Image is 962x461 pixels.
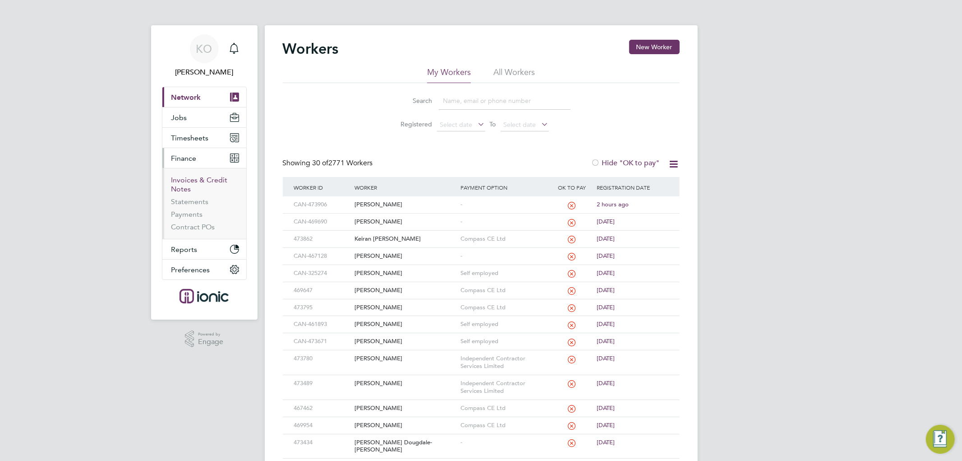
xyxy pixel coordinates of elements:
[458,400,549,417] div: Compass CE Ltd
[180,289,228,303] img: ionic-logo-retina.png
[292,417,671,424] a: 469954[PERSON_NAME]Compass CE Ltd[DATE]
[292,400,671,407] a: 467462[PERSON_NAME]Compass CE Ltd[DATE]
[292,196,671,204] a: CAN-473906[PERSON_NAME]-2 hours ago
[440,121,473,129] span: Select date
[283,40,339,58] h2: Workers
[458,333,549,350] div: Self employed
[171,154,197,163] span: Finance
[926,425,955,454] button: Engage Resource Center
[292,299,671,307] a: 473795[PERSON_NAME]Compass CE Ltd[DATE]
[352,316,458,333] div: [PERSON_NAME]
[597,337,615,345] span: [DATE]
[458,231,549,247] div: Compass CE Ltd
[352,231,458,247] div: Keiran [PERSON_NAME]
[458,196,549,213] div: -
[392,97,433,105] label: Search
[352,214,458,230] div: [PERSON_NAME]
[292,316,671,323] a: CAN-461893[PERSON_NAME]Self employed[DATE]
[162,168,246,239] div: Finance
[198,338,223,346] span: Engage
[392,120,433,128] label: Registered
[504,121,536,129] span: Select date
[292,350,671,358] a: 473780[PERSON_NAME]Independent Contractor Services Limited[DATE]
[292,248,352,265] div: CAN-467128
[171,176,228,193] a: Invoices & Credit Notes
[458,375,549,400] div: Independent Contractor Services Limited
[458,248,549,265] div: -
[292,230,671,238] a: 473862Keiran [PERSON_NAME]Compass CE Ltd[DATE]
[292,282,352,299] div: 469647
[493,67,535,83] li: All Workers
[292,333,671,340] a: CAN-473671[PERSON_NAME]Self employed[DATE]
[198,331,223,338] span: Powered by
[487,118,499,130] span: To
[171,93,201,102] span: Network
[283,158,375,168] div: Showing
[458,350,549,375] div: Independent Contractor Services Limited
[292,247,671,255] a: CAN-467128[PERSON_NAME]-[DATE]
[597,218,615,225] span: [DATE]
[171,223,215,231] a: Contract POs
[292,350,352,367] div: 473780
[458,265,549,282] div: Self employed
[292,316,352,333] div: CAN-461893
[292,265,352,282] div: CAN-325274
[292,434,671,442] a: 473434[PERSON_NAME] Dougdale-[PERSON_NAME]-[DATE]
[597,303,615,311] span: [DATE]
[458,299,549,316] div: Compass CE Ltd
[171,245,198,254] span: Reports
[292,196,352,213] div: CAN-473906
[549,177,595,198] div: OK to pay
[629,40,680,54] button: New Worker
[151,25,258,320] nav: Main navigation
[597,354,615,362] span: [DATE]
[171,265,210,274] span: Preferences
[196,43,212,55] span: KO
[292,417,352,434] div: 469954
[162,87,246,107] button: Network
[458,434,549,451] div: -
[292,282,671,289] a: 469647[PERSON_NAME]Compass CE Ltd[DATE]
[458,282,549,299] div: Compass CE Ltd
[597,200,629,208] span: 2 hours ago
[352,177,458,198] div: Worker
[292,231,352,247] div: 473862
[352,265,458,282] div: [PERSON_NAME]
[162,289,247,303] a: Go to home page
[352,282,458,299] div: [PERSON_NAME]
[458,316,549,333] div: Self employed
[313,158,329,168] span: 30 of
[597,269,615,277] span: [DATE]
[427,67,471,83] li: My Workers
[352,333,458,350] div: [PERSON_NAME]
[597,438,615,446] span: [DATE]
[597,379,615,387] span: [DATE]
[162,148,246,168] button: Finance
[292,177,352,198] div: Worker ID
[352,434,458,459] div: [PERSON_NAME] Dougdale-[PERSON_NAME]
[162,107,246,127] button: Jobs
[162,239,246,259] button: Reports
[597,320,615,328] span: [DATE]
[292,333,352,350] div: CAN-473671
[352,417,458,434] div: [PERSON_NAME]
[597,235,615,242] span: [DATE]
[292,375,671,382] a: 473489[PERSON_NAME]Independent Contractor Services Limited[DATE]
[292,265,671,272] a: CAN-325274[PERSON_NAME]Self employed[DATE]
[597,404,615,412] span: [DATE]
[352,350,458,367] div: [PERSON_NAME]
[352,299,458,316] div: [PERSON_NAME]
[594,177,670,198] div: Registration Date
[292,375,352,392] div: 473489
[162,34,247,78] a: KO[PERSON_NAME]
[292,213,671,221] a: CAN-469690[PERSON_NAME]-[DATE]
[597,421,615,429] span: [DATE]
[352,248,458,265] div: [PERSON_NAME]
[292,434,352,451] div: 473434
[292,400,352,417] div: 467462
[292,299,352,316] div: 473795
[162,67,247,78] span: Kirsty Owen
[171,210,203,219] a: Payments
[458,417,549,434] div: Compass CE Ltd
[171,113,187,122] span: Jobs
